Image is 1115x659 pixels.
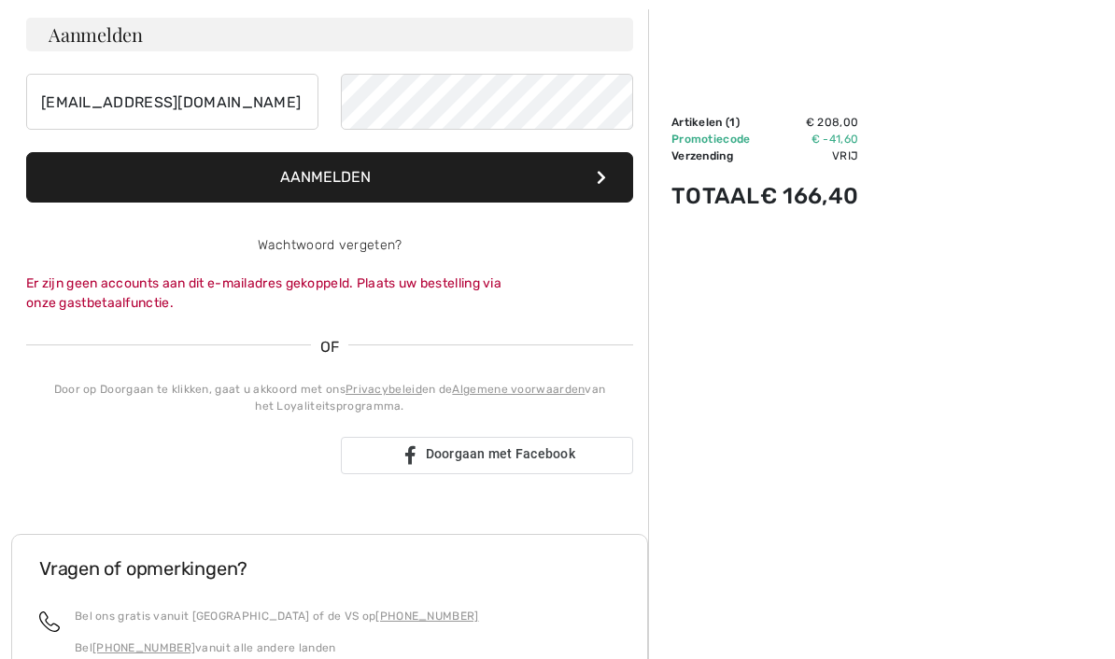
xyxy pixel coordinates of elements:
a: [PHONE_NUMBER] [375,610,478,623]
font: Promotiecode [671,133,751,146]
font: Er zijn geen accounts aan dit e-mailadres gekoppeld. Plaats uw bestelling via onze gastbetaalfunc... [26,275,501,311]
font: Artikelen ( [671,116,729,129]
a: Doorgaan met Facebook [341,437,633,474]
font: Door op Doorgaan te klikken, gaat u akkoord met ons [54,383,346,396]
font: Bel ons gratis vanuit [GEOGRAPHIC_DATA] of de VS op [75,610,375,623]
font: Vragen of opmerkingen? [39,557,247,580]
font: ) [736,116,740,129]
font: Aanmelden [280,168,371,186]
font: Totaal [671,183,760,209]
font: Verzending [671,149,733,162]
font: € 166,40 [760,183,858,209]
img: telefoongesprek [39,611,60,632]
font: 1 [729,116,735,129]
div: Inloggen met Google. Wordt geopend in een nieuw tabblad [31,435,315,476]
font: Vrij [832,149,858,162]
a: Privacybeleid [346,383,422,396]
font: vanuit alle andere landen [195,641,336,654]
button: Aanmelden [26,152,633,203]
font: en de [422,383,453,396]
iframe: Knop Inloggen met Google [21,435,324,476]
a: Algemene voorwaarden [452,383,585,396]
input: E-mail [26,74,318,130]
font: OF [320,338,340,356]
font: Aanmelden [49,21,143,47]
a: Wachtwoord vergeten? [258,237,402,253]
font: Bel [75,641,92,654]
font: € 208,00 [806,116,858,129]
font: Doorgaan met Facebook [426,446,575,461]
font: € -41,60 [812,133,858,146]
a: [PHONE_NUMBER] [92,641,195,654]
